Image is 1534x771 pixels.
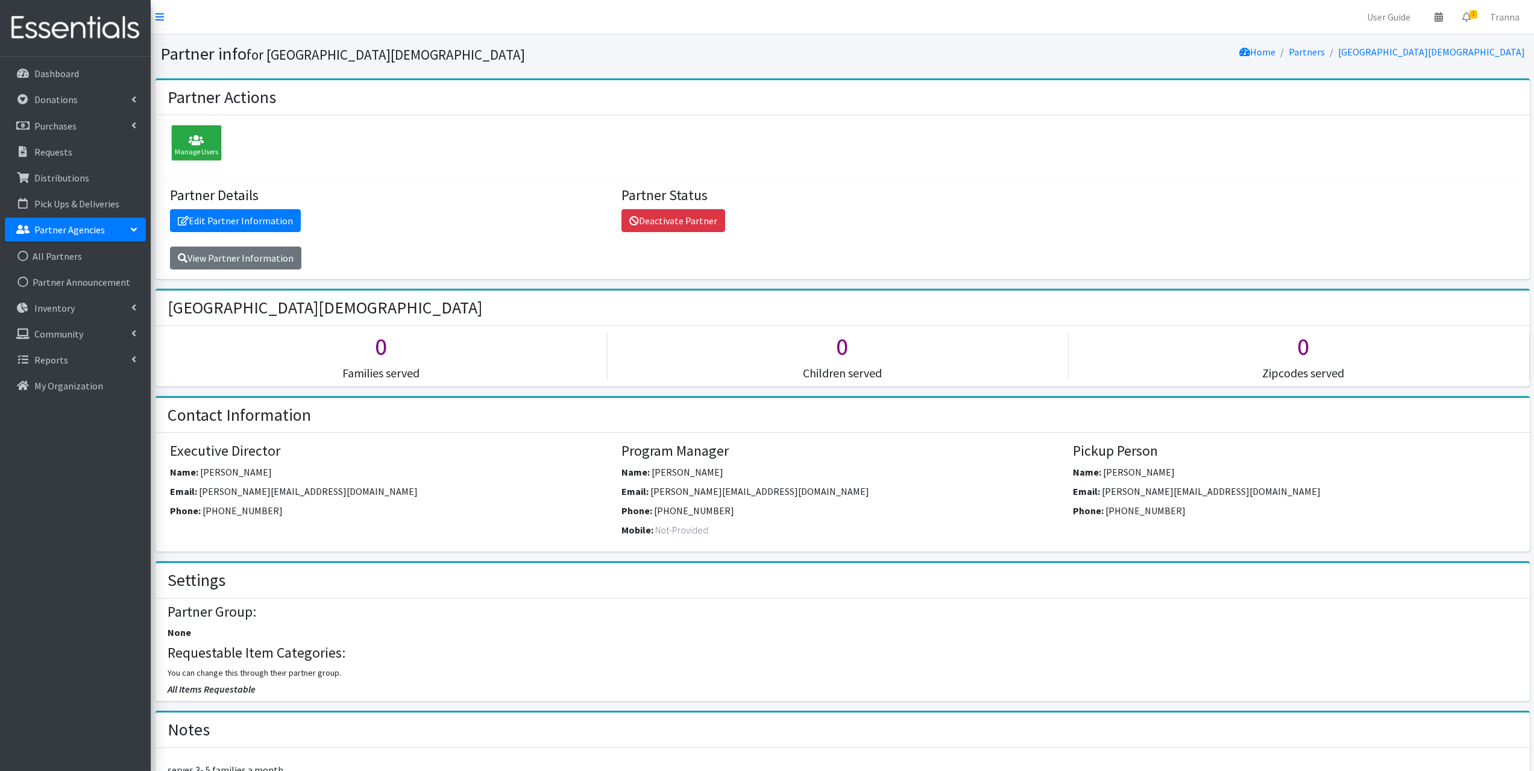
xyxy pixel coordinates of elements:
a: Partner Agencies [5,218,146,242]
h1: 0 [617,332,1068,361]
label: Phone: [621,503,652,518]
label: Phone: [170,503,201,518]
span: [PERSON_NAME][EMAIL_ADDRESS][DOMAIN_NAME] [650,485,869,497]
h5: Zipcodes served [1078,366,1529,380]
a: View Partner Information [170,247,301,269]
h4: Pickup Person [1073,442,1515,460]
h1: Partner info [160,43,838,65]
p: Inventory [34,302,75,314]
img: HumanEssentials [5,8,146,48]
p: My Organization [34,380,103,392]
span: [PHONE_NUMBER] [654,505,734,517]
h4: Executive Director [170,442,612,460]
a: Tranna [1480,5,1529,29]
a: Partners [1289,46,1325,58]
h2: [GEOGRAPHIC_DATA][DEMOGRAPHIC_DATA] [168,298,482,318]
h4: Partner Group: [168,603,1517,621]
span: [PHONE_NUMBER] [1105,505,1186,517]
a: Reports [5,348,146,372]
a: Manage Users [165,139,222,151]
a: User Guide [1357,5,1420,29]
a: Inventory [5,296,146,320]
span: [PERSON_NAME] [652,466,723,478]
span: All Items Requestable [168,683,256,695]
a: All Partners [5,244,146,268]
p: Purchases [34,120,77,132]
label: Name: [170,465,198,479]
h4: Requestable Item Categories: [168,644,1517,662]
label: Mobile: [621,523,653,537]
p: Community [34,328,83,340]
label: Phone: [1073,503,1104,518]
p: You can change this through their partner group. [168,667,1517,679]
span: Not-Provided [655,524,708,536]
h2: Settings [168,570,225,591]
h4: Partner Details [170,187,612,204]
label: Name: [621,465,650,479]
a: Purchases [5,114,146,138]
a: My Organization [5,374,146,398]
span: [PERSON_NAME] [1103,466,1175,478]
h2: Partner Actions [168,87,276,108]
span: [PERSON_NAME][EMAIL_ADDRESS][DOMAIN_NAME] [1102,485,1321,497]
p: Dashboard [34,68,79,80]
p: Distributions [34,172,89,184]
label: Email: [170,484,197,499]
a: Dashboard [5,61,146,86]
a: [GEOGRAPHIC_DATA][DEMOGRAPHIC_DATA] [1338,46,1525,58]
p: Donations [34,93,78,105]
p: Reports [34,354,68,366]
h2: Notes [168,720,210,740]
a: Distributions [5,166,146,190]
a: Home [1239,46,1275,58]
a: Requests [5,140,146,164]
p: Requests [34,146,72,158]
h4: Program Manager [621,442,1064,460]
label: None [168,625,191,640]
p: Partner Agencies [34,224,105,236]
h4: Partner Status [621,187,1064,204]
a: Edit Partner Information [170,209,301,232]
small: for [GEOGRAPHIC_DATA][DEMOGRAPHIC_DATA] [247,46,525,63]
span: 1 [1470,10,1477,19]
span: [PERSON_NAME] [200,466,272,478]
span: [PHONE_NUMBER] [203,505,283,517]
label: Email: [621,484,649,499]
a: Community [5,322,146,346]
p: Pick Ups & Deliveries [34,198,119,210]
div: Manage Users [171,125,222,161]
label: Name: [1073,465,1101,479]
a: 1 [1453,5,1480,29]
a: Deactivate Partner [621,209,725,232]
h1: 0 [156,332,607,361]
span: [PERSON_NAME][EMAIL_ADDRESS][DOMAIN_NAME] [199,485,418,497]
h2: Contact Information [168,405,311,426]
a: Donations [5,87,146,112]
label: Email: [1073,484,1100,499]
a: Pick Ups & Deliveries [5,192,146,216]
h5: Families served [156,366,607,380]
h5: Children served [617,366,1068,380]
h1: 0 [1078,332,1529,361]
a: Partner Announcement [5,270,146,294]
